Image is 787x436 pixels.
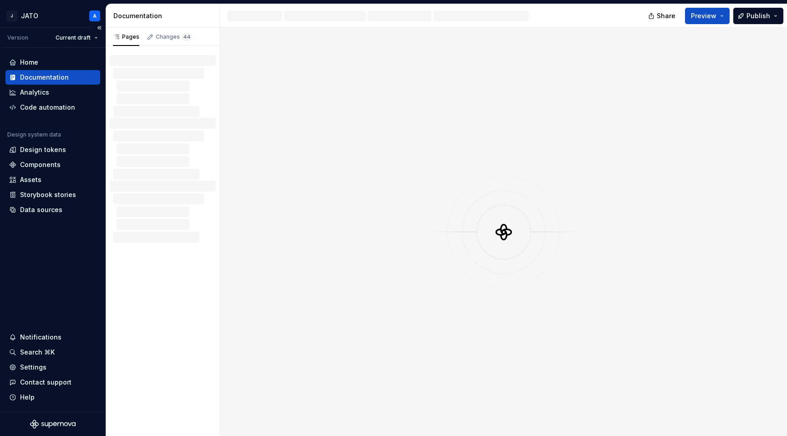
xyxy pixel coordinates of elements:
div: Storybook stories [20,190,76,199]
button: Collapse sidebar [93,21,106,34]
div: Code automation [20,103,75,112]
span: 44 [182,33,192,41]
span: Current draft [56,34,91,41]
div: Help [20,393,35,402]
button: Notifications [5,330,100,345]
div: Changes [156,33,192,41]
a: Analytics [5,85,100,100]
a: Design tokens [5,142,100,157]
div: Settings [20,363,46,372]
div: JATO [21,11,38,20]
button: JJATOA [2,6,104,25]
svg: Supernova Logo [30,420,76,429]
div: Contact support [20,378,72,387]
a: Home [5,55,100,70]
a: Code automation [5,100,100,115]
a: Assets [5,172,100,187]
button: Current draft [51,31,102,44]
span: Share [657,11,675,20]
span: Publish [746,11,770,20]
div: Assets [20,175,41,184]
div: Home [20,58,38,67]
div: Version [7,34,28,41]
button: Preview [685,8,730,24]
div: Documentation [20,73,69,82]
button: Share [644,8,681,24]
div: Design tokens [20,145,66,154]
a: Storybook stories [5,188,100,202]
div: Pages [113,33,139,41]
div: Data sources [20,205,62,214]
a: Settings [5,360,100,375]
div: Analytics [20,88,49,97]
span: Preview [691,11,716,20]
a: Components [5,157,100,172]
button: Publish [733,8,783,24]
div: Documentation [113,11,216,20]
div: A [93,12,97,20]
div: J [6,10,17,21]
button: Help [5,390,100,405]
div: Components [20,160,61,169]
button: Search ⌘K [5,345,100,360]
div: Notifications [20,333,61,342]
button: Contact support [5,375,100,390]
a: Data sources [5,203,100,217]
div: Design system data [7,131,61,138]
a: Documentation [5,70,100,85]
div: Search ⌘K [20,348,55,357]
